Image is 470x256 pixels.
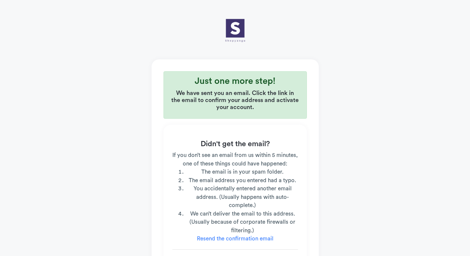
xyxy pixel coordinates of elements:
li: You accidentally entered another email address. (Usually happens with auto-complete.) [187,185,298,210]
h5: Didn't get the email? [172,140,298,148]
h4: Just one more step! [171,76,299,87]
h6: We have sent you an email. Click the link in the email to confirm your address and activate your ... [171,90,299,111]
li: We can’t deliver the email to this address. (Usually because of corporate firewalls or filtering.) [187,210,298,235]
img: Shopyangu [217,11,254,48]
a: Resend the confirmation email [197,236,273,242]
li: The email is in your spam folder. [187,168,298,177]
li: The email address you entered had a typo. [187,177,298,185]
